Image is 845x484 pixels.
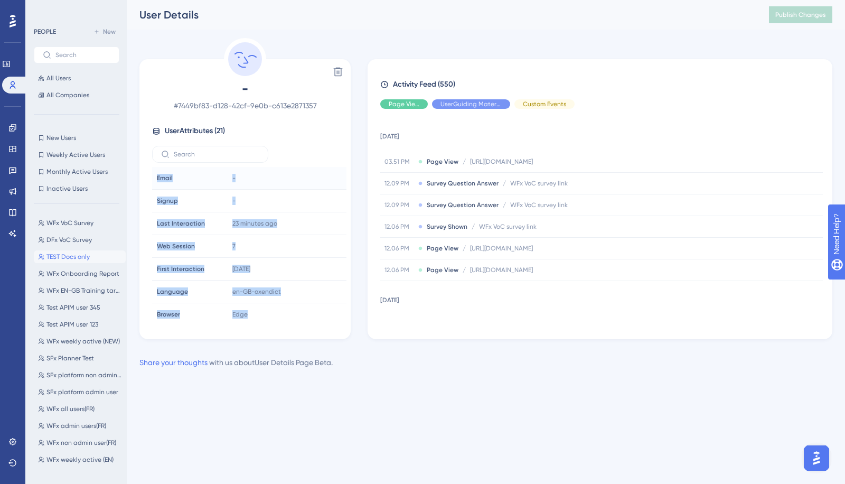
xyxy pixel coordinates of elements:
[769,6,832,23] button: Publish Changes
[46,405,95,413] span: WFx all users(FR)
[34,369,126,381] button: SFx platform non admin user
[463,266,466,274] span: /
[472,222,475,231] span: /
[46,286,121,295] span: WFx EN-GB Training target
[46,253,90,261] span: TEST Docs only
[463,321,466,330] span: /
[34,267,126,280] button: WFx Onboarding Report
[46,184,88,193] span: Inactive Users
[34,234,126,246] button: DFx VoC Survey
[232,174,236,182] span: -
[34,335,126,348] button: WFx weekly active (NEW)
[384,179,414,188] span: 12.09 PM
[34,453,126,466] button: WFx weekly active (EN)
[46,354,94,362] span: SFx Planner Test
[34,318,126,331] button: Test APIM user 123
[34,284,126,297] button: WFx EN-GB Training target
[46,269,119,278] span: WFx Onboarding Report
[34,386,126,398] button: SFx platform admin user
[46,422,106,430] span: WFx admin users(FR)
[157,287,188,296] span: Language
[103,27,116,36] span: New
[503,201,506,209] span: /
[46,91,89,99] span: All Companies
[801,442,832,474] iframe: UserGuiding AI Assistant Launcher
[470,266,533,274] span: [URL][DOMAIN_NAME]
[46,439,116,447] span: WFx non admin user(FR)
[46,320,98,329] span: Test APIM user 123
[46,337,120,346] span: WFx weekly active (NEW)
[34,217,126,229] button: WFx VoC Survey
[427,266,458,274] span: Page View
[232,242,236,250] span: 7
[46,371,121,379] span: SFx platform non admin user
[34,89,119,101] button: All Companies
[157,197,178,205] span: Signup
[90,25,119,38] button: New
[470,157,533,166] span: [URL][DOMAIN_NAME]
[232,197,236,205] span: -
[775,11,826,19] span: Publish Changes
[46,303,100,312] span: Test APIM user 345
[384,201,414,209] span: 12.09 PM
[157,174,173,182] span: Email
[232,310,248,319] span: Edge
[152,99,338,112] span: # 7449bf83-d128-42cf-9e0b-c613e2871357
[157,265,204,273] span: First Interaction
[139,358,208,367] a: Share your thoughts
[139,7,743,22] div: User Details
[232,287,281,296] span: en-GB-oxendict
[46,455,114,464] span: WFx weekly active (EN)
[440,100,502,108] span: UserGuiding Material
[510,201,568,209] span: WFx VoC survey link
[157,219,205,228] span: Last Interaction
[393,78,455,91] span: Activity Feed (550)
[46,151,105,159] span: Weekly Active Users
[427,222,467,231] span: Survey Shown
[34,132,119,144] button: New Users
[34,148,119,161] button: Weekly Active Users
[34,301,126,314] button: Test APIM user 345
[34,352,126,365] button: SFx Planner Test
[157,242,195,250] span: Web Session
[152,80,338,97] span: -
[34,72,119,85] button: All Users
[463,157,466,166] span: /
[384,321,414,330] span: 09.40 AM
[46,219,93,227] span: WFx VoC Survey
[139,356,333,369] div: with us about User Details Page Beta .
[384,157,414,166] span: 03.51 PM
[165,125,225,137] span: User Attributes ( 21 )
[55,51,110,59] input: Search
[34,250,126,263] button: TEST Docs only
[232,265,250,273] time: [DATE]
[380,117,823,151] td: [DATE]
[427,179,499,188] span: Survey Question Answer
[427,321,458,330] span: Page View
[384,266,414,274] span: 12.06 PM
[470,321,533,330] span: [URL][DOMAIN_NAME]
[34,436,126,449] button: WFx non admin user(FR)
[157,310,180,319] span: Browser
[463,244,466,253] span: /
[232,220,277,227] time: 23 minutes ago
[427,201,499,209] span: Survey Question Answer
[427,244,458,253] span: Page View
[523,100,566,108] span: Custom Events
[174,151,259,158] input: Search
[25,3,66,15] span: Need Help?
[479,222,537,231] span: WFx VoC survey link
[46,167,108,176] span: Monthly Active Users
[503,179,506,188] span: /
[384,222,414,231] span: 12.06 PM
[380,281,823,315] td: [DATE]
[34,27,56,36] div: PEOPLE
[470,244,533,253] span: [URL][DOMAIN_NAME]
[384,244,414,253] span: 12.06 PM
[34,420,126,432] button: WFx admin users(FR)
[34,182,119,195] button: Inactive Users
[427,157,458,166] span: Page View
[46,236,92,244] span: DFx VoC Survey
